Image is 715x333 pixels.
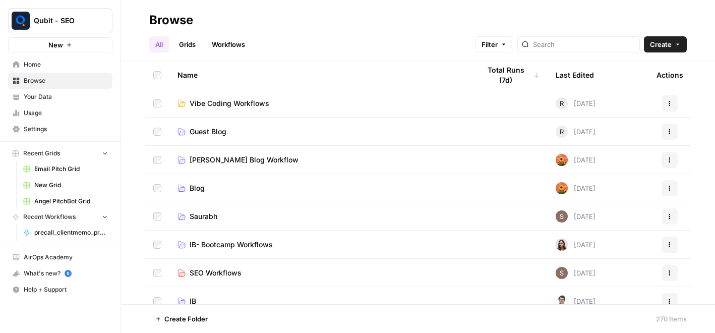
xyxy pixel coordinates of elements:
[556,239,568,251] img: 141n3bijxpn8h033wqhh0520kuqr
[556,97,595,109] div: [DATE]
[533,39,635,49] input: Search
[644,36,687,52] button: Create
[190,211,217,221] span: Saurabh
[190,183,205,193] span: Blog
[19,225,112,241] a: precall_clientmemo_prerevenue_sagar | DUPLICATE
[556,295,595,307] div: [DATE]
[556,267,595,279] div: [DATE]
[24,108,108,118] span: Usage
[480,61,540,89] div: Total Runs (7d)
[19,177,112,193] a: New Grid
[556,210,568,223] img: r1t4d3bf2vn6qf7wuwurvsp061ux
[8,121,112,137] a: Settings
[149,12,193,28] div: Browse
[23,212,76,221] span: Recent Workflows
[190,296,196,306] span: IB
[24,253,108,262] span: AirOps Academy
[177,211,464,221] a: Saurabh
[657,61,683,89] div: Actions
[34,164,108,174] span: Email Pitch Grid
[8,37,112,52] button: New
[24,92,108,101] span: Your Data
[556,182,568,194] img: 9q91i6o64dehxyyk3ewnz09i3rac
[650,39,672,49] span: Create
[8,209,112,225] button: Recent Workflows
[8,265,112,282] button: What's new? 5
[164,314,208,324] span: Create Folder
[190,240,273,250] span: IB- Bootcamp Workflows
[177,296,464,306] a: IB
[556,154,568,166] img: 9q91i6o64dehxyyk3ewnz09i3rac
[173,36,202,52] a: Grids
[482,39,498,49] span: Filter
[177,155,464,165] a: [PERSON_NAME] Blog Workflow
[8,105,112,121] a: Usage
[8,73,112,89] a: Browse
[34,16,95,26] span: Qubit - SEO
[656,314,687,324] div: 270 Items
[177,127,464,137] a: Guest Blog
[34,228,108,237] span: precall_clientmemo_prerevenue_sagar | DUPLICATE
[206,36,251,52] a: Workflows
[8,89,112,105] a: Your Data
[8,282,112,298] button: Help + Support
[8,249,112,265] a: AirOps Academy
[190,155,299,165] span: [PERSON_NAME] Blog Workflow
[24,285,108,294] span: Help + Support
[24,76,108,85] span: Browse
[475,36,513,52] button: Filter
[24,60,108,69] span: Home
[560,98,564,108] span: R
[19,161,112,177] a: Email Pitch Grid
[190,127,226,137] span: Guest Blog
[177,183,464,193] a: Blog
[556,267,568,279] img: r1t4d3bf2vn6qf7wuwurvsp061ux
[24,125,108,134] span: Settings
[23,149,60,158] span: Recent Grids
[556,126,595,138] div: [DATE]
[8,57,112,73] a: Home
[190,98,269,108] span: Vibe Coding Workflows
[9,266,112,281] div: What's new?
[560,127,564,137] span: R
[34,181,108,190] span: New Grid
[67,271,69,276] text: 5
[556,239,595,251] div: [DATE]
[48,40,63,50] span: New
[149,311,214,327] button: Create Folder
[177,268,464,278] a: SEO Workflows
[12,12,30,30] img: Qubit - SEO Logo
[556,210,595,223] div: [DATE]
[556,295,568,307] img: 35tz4koyam3fgiezpr65b8du18d9
[190,268,242,278] span: SEO Workflows
[177,61,464,89] div: Name
[8,146,112,161] button: Recent Grids
[177,240,464,250] a: IB- Bootcamp Workflows
[65,270,72,277] a: 5
[556,61,594,89] div: Last Edited
[556,182,595,194] div: [DATE]
[556,154,595,166] div: [DATE]
[8,8,112,33] button: Workspace: Qubit - SEO
[19,193,112,209] a: Angel PitchBot Grid
[34,197,108,206] span: Angel PitchBot Grid
[177,98,464,108] a: Vibe Coding Workflows
[149,36,169,52] a: All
